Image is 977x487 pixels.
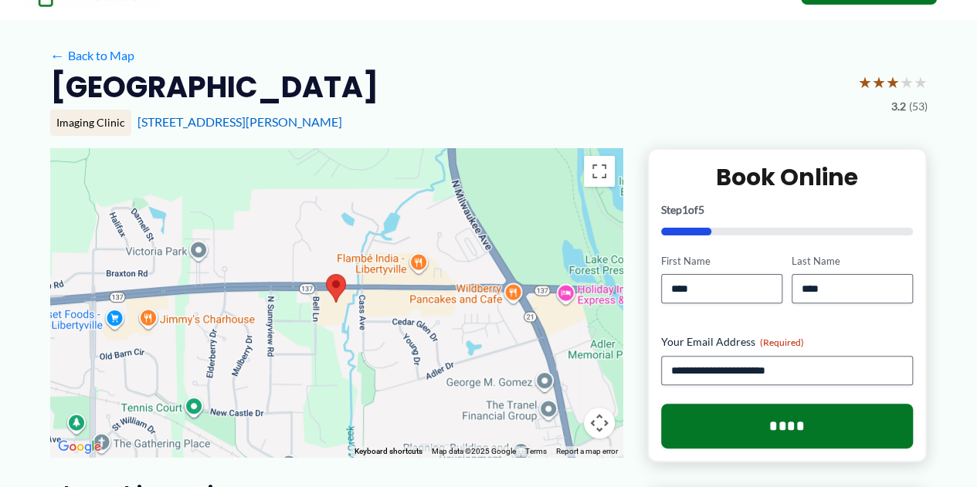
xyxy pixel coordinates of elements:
[584,408,615,438] button: Map camera controls
[556,447,618,455] a: Report a map error
[858,68,872,96] span: ★
[432,447,516,455] span: Map data ©2025 Google
[792,254,913,269] label: Last Name
[137,114,342,129] a: [STREET_ADDRESS][PERSON_NAME]
[50,48,65,63] span: ←
[661,334,914,350] label: Your Email Address
[54,437,105,457] img: Google
[525,447,547,455] a: Terms (opens in new tab)
[760,337,804,348] span: (Required)
[909,96,928,117] span: (53)
[50,110,131,136] div: Imaging Clinic
[584,156,615,187] button: Toggle fullscreen view
[54,437,105,457] a: Open this area in Google Maps (opens a new window)
[50,68,378,106] h2: [GEOGRAPHIC_DATA]
[682,203,688,216] span: 1
[661,205,914,215] p: Step of
[872,68,886,96] span: ★
[661,162,914,192] h2: Book Online
[900,68,914,96] span: ★
[50,44,134,67] a: ←Back to Map
[355,446,422,457] button: Keyboard shortcuts
[698,203,704,216] span: 5
[891,96,906,117] span: 3.2
[661,254,782,269] label: First Name
[886,68,900,96] span: ★
[914,68,928,96] span: ★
